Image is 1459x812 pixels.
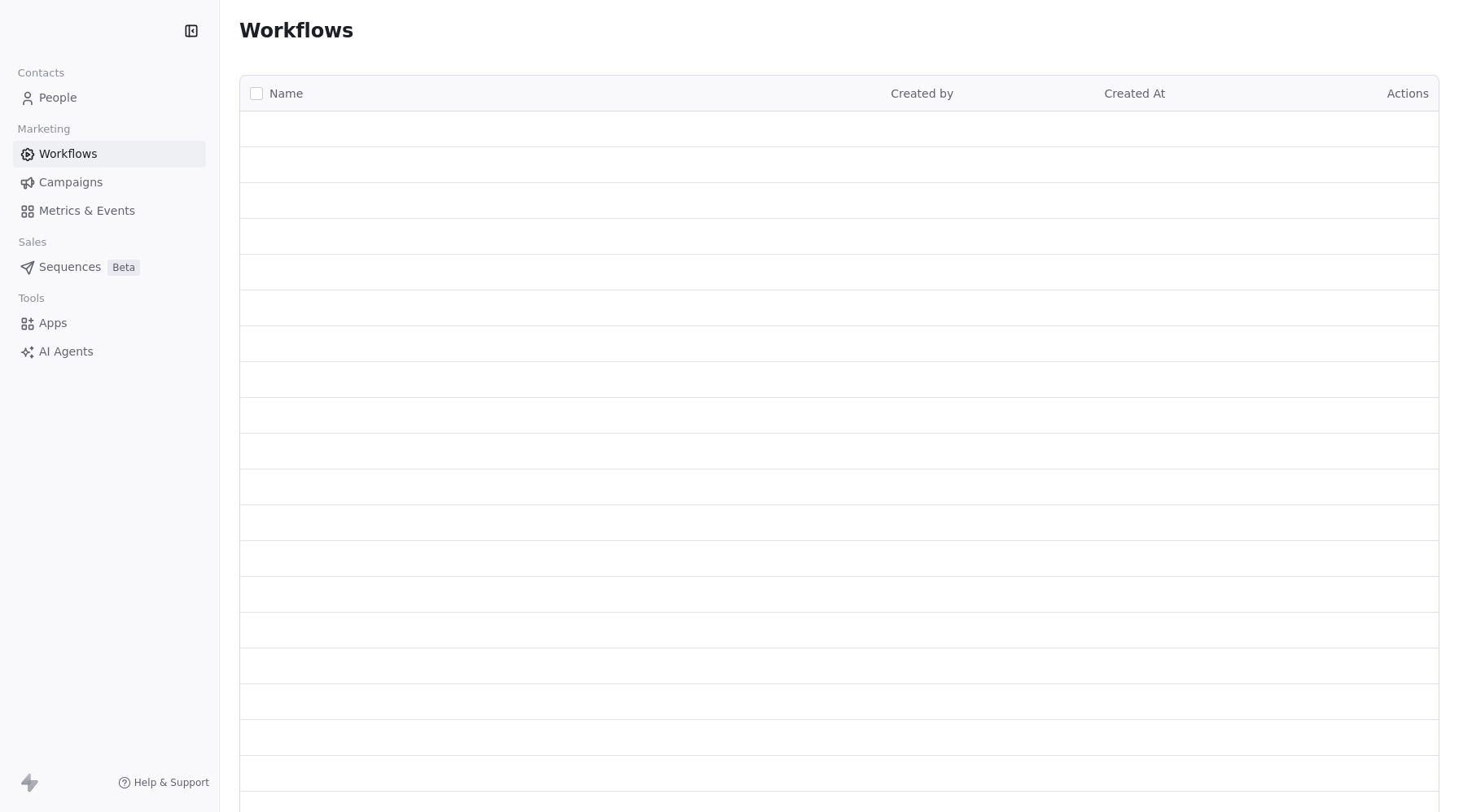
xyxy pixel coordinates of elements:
[39,315,68,332] span: Apps
[1105,87,1166,100] span: Created At
[118,776,209,789] a: Help & Support
[11,117,77,142] span: Marketing
[13,254,206,281] a: SequencesBeta
[13,169,206,196] a: Campaigns
[1387,87,1429,100] span: Actions
[39,174,103,191] span: Campaigns
[107,260,140,276] span: Beta
[13,310,206,337] a: Apps
[891,87,953,100] span: Created by
[39,89,77,107] span: People
[13,338,206,365] a: AI Agents
[39,259,101,276] span: Sequences
[11,61,72,85] span: Contacts
[39,146,98,163] span: Workflows
[39,203,135,220] span: Metrics & Events
[269,85,303,103] span: Name
[13,85,206,111] a: People
[11,286,51,311] span: Tools
[13,198,206,225] a: Metrics & Events
[11,230,54,255] span: Sales
[39,343,94,360] span: AI Agents
[134,776,209,789] span: Help & Support
[239,20,353,42] span: Workflows
[13,141,206,168] a: Workflows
